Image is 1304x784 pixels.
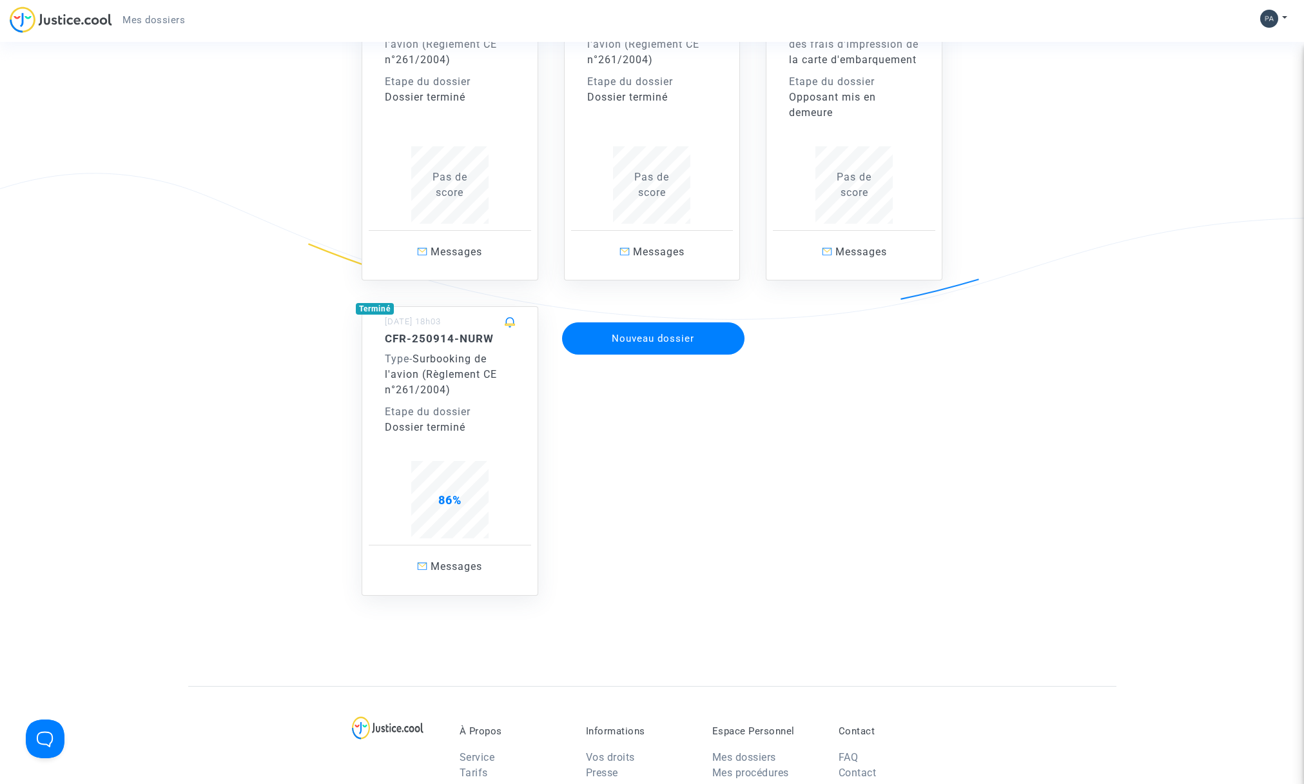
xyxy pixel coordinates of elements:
[837,171,871,199] span: Pas de score
[789,90,919,121] div: Opposant mis en demeure
[369,545,531,588] a: Messages
[385,23,497,66] span: Surbooking de l'avion (Règlement CE n°261/2004)
[586,751,635,763] a: Vos droits
[385,353,497,396] span: Surbooking de l'avion (Règlement CE n°261/2004)
[712,725,819,737] p: Espace Personnel
[369,230,531,273] a: Messages
[634,171,669,199] span: Pas de score
[385,332,515,345] h5: CFR-250914-NURW
[26,720,64,758] iframe: Help Scout Beacon - Open
[385,420,515,435] div: Dossier terminé
[460,725,567,737] p: À Propos
[112,10,195,30] a: Mes dossiers
[349,280,551,595] a: Terminé[DATE] 18h03CFR-250914-NURWType-Surbooking de l'avion (Règlement CE n°261/2004)Etape du do...
[356,303,394,315] div: Terminé
[835,246,887,258] span: Messages
[438,493,462,507] span: 86%
[633,246,685,258] span: Messages
[586,725,693,737] p: Informations
[385,404,515,420] div: Etape du dossier
[586,767,618,779] a: Presse
[712,767,789,779] a: Mes procédures
[587,23,699,66] span: Surbooking de l'avion (Règlement CE n°261/2004)
[839,751,859,763] a: FAQ
[773,230,935,273] a: Messages
[587,90,717,105] div: Dossier terminé
[122,14,185,26] span: Mes dossiers
[431,560,482,573] span: Messages
[352,716,423,740] img: logo-lg.svg
[460,751,495,763] a: Service
[460,767,488,779] a: Tarifs
[385,353,413,365] span: -
[1260,10,1278,28] img: 70094d8604c59bed666544247a582dd0
[789,74,919,90] div: Etape du dossier
[562,322,745,355] button: Nouveau dossier
[587,74,717,90] div: Etape du dossier
[431,246,482,258] span: Messages
[789,23,919,66] span: Remboursement des frais d'impression de la carte d'embarquement
[10,6,112,33] img: jc-logo.svg
[712,751,776,763] a: Mes dossiers
[385,353,409,365] span: Type
[561,314,746,326] a: Nouveau dossier
[385,317,441,326] small: [DATE] 18h03
[385,74,515,90] div: Etape du dossier
[839,725,946,737] p: Contact
[839,767,877,779] a: Contact
[385,90,515,105] div: Dossier terminé
[433,171,467,199] span: Pas de score
[571,230,734,273] a: Messages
